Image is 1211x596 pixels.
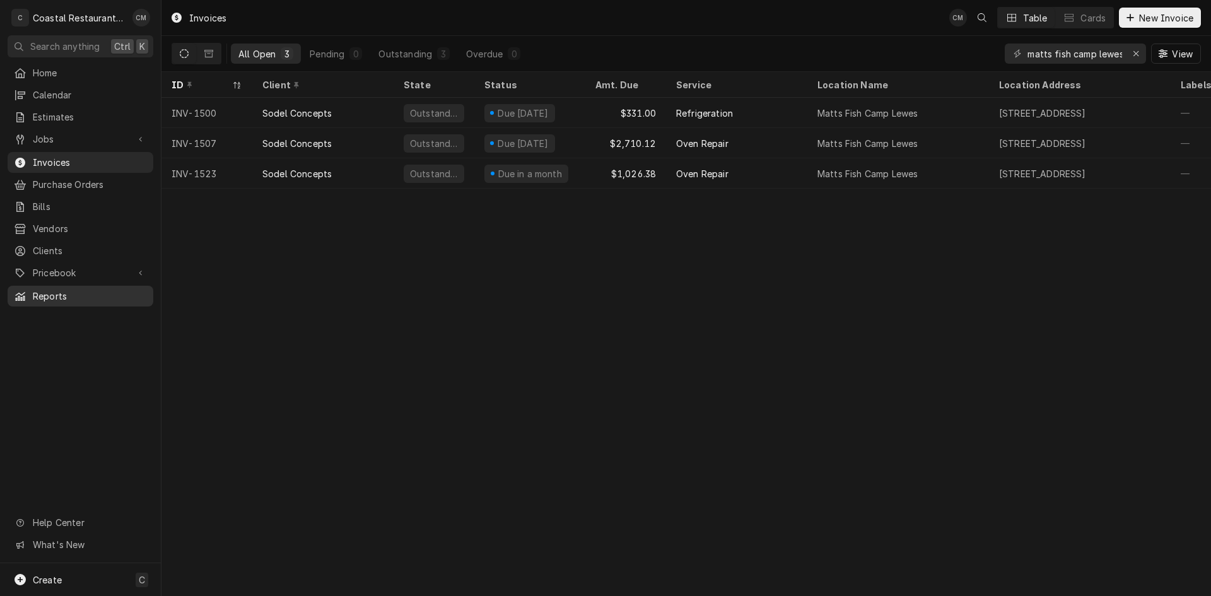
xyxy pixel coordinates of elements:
[409,107,459,120] div: Outstanding
[33,110,147,124] span: Estimates
[999,167,1086,180] div: [STREET_ADDRESS]
[817,78,976,91] div: Location Name
[676,167,728,180] div: Oven Repair
[1080,11,1106,25] div: Cards
[676,137,728,150] div: Oven Repair
[33,516,146,529] span: Help Center
[8,85,153,105] a: Calendar
[496,167,563,180] div: Due in a month
[8,35,153,57] button: Search anythingCtrlK
[161,158,252,189] div: INV-1523
[139,40,145,53] span: K
[1151,44,1201,64] button: View
[585,98,666,128] div: $331.00
[114,40,131,53] span: Ctrl
[496,107,550,120] div: Due [DATE]
[1137,11,1196,25] span: New Invoice
[283,47,291,61] div: 3
[1169,47,1195,61] span: View
[817,107,918,120] div: Matts Fish Camp Lewes
[817,137,918,150] div: Matts Fish Camp Lewes
[310,47,344,61] div: Pending
[8,286,153,307] a: Reports
[33,88,147,102] span: Calendar
[999,78,1158,91] div: Location Address
[585,158,666,189] div: $1,026.38
[999,137,1086,150] div: [STREET_ADDRESS]
[33,132,128,146] span: Jobs
[33,178,147,191] span: Purchase Orders
[409,137,459,150] div: Outstanding
[8,218,153,239] a: Vendors
[585,128,666,158] div: $2,710.12
[8,62,153,83] a: Home
[8,534,153,555] a: Go to What's New
[262,78,381,91] div: Client
[595,78,653,91] div: Amt. Due
[817,167,918,180] div: Matts Fish Camp Lewes
[510,47,518,61] div: 0
[132,9,150,26] div: CM
[238,47,276,61] div: All Open
[11,9,29,26] div: C
[1027,44,1122,64] input: Keyword search
[262,167,332,180] div: Sodel Concepts
[1119,8,1201,28] button: New Invoice
[33,575,62,585] span: Create
[8,129,153,149] a: Go to Jobs
[8,262,153,283] a: Go to Pricebook
[8,512,153,533] a: Go to Help Center
[33,222,147,235] span: Vendors
[352,47,360,61] div: 0
[440,47,447,61] div: 3
[1126,44,1146,64] button: Erase input
[33,538,146,551] span: What's New
[676,107,733,120] div: Refrigeration
[8,174,153,195] a: Purchase Orders
[496,137,550,150] div: Due [DATE]
[33,11,126,25] div: Coastal Restaurant Repair
[378,47,432,61] div: Outstanding
[161,98,252,128] div: INV-1500
[33,156,147,169] span: Invoices
[33,200,147,213] span: Bills
[8,240,153,261] a: Clients
[8,107,153,127] a: Estimates
[972,8,992,28] button: Open search
[33,289,147,303] span: Reports
[676,78,795,91] div: Service
[8,152,153,173] a: Invoices
[33,266,128,279] span: Pricebook
[409,167,459,180] div: Outstanding
[172,78,230,91] div: ID
[262,137,332,150] div: Sodel Concepts
[8,196,153,217] a: Bills
[404,78,464,91] div: State
[33,244,147,257] span: Clients
[466,47,503,61] div: Overdue
[139,573,145,587] span: C
[1023,11,1048,25] div: Table
[161,128,252,158] div: INV-1507
[999,107,1086,120] div: [STREET_ADDRESS]
[33,66,147,79] span: Home
[132,9,150,26] div: Chad McMaster's Avatar
[30,40,100,53] span: Search anything
[262,107,332,120] div: Sodel Concepts
[949,9,967,26] div: CM
[949,9,967,26] div: Chad McMaster's Avatar
[484,78,573,91] div: Status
